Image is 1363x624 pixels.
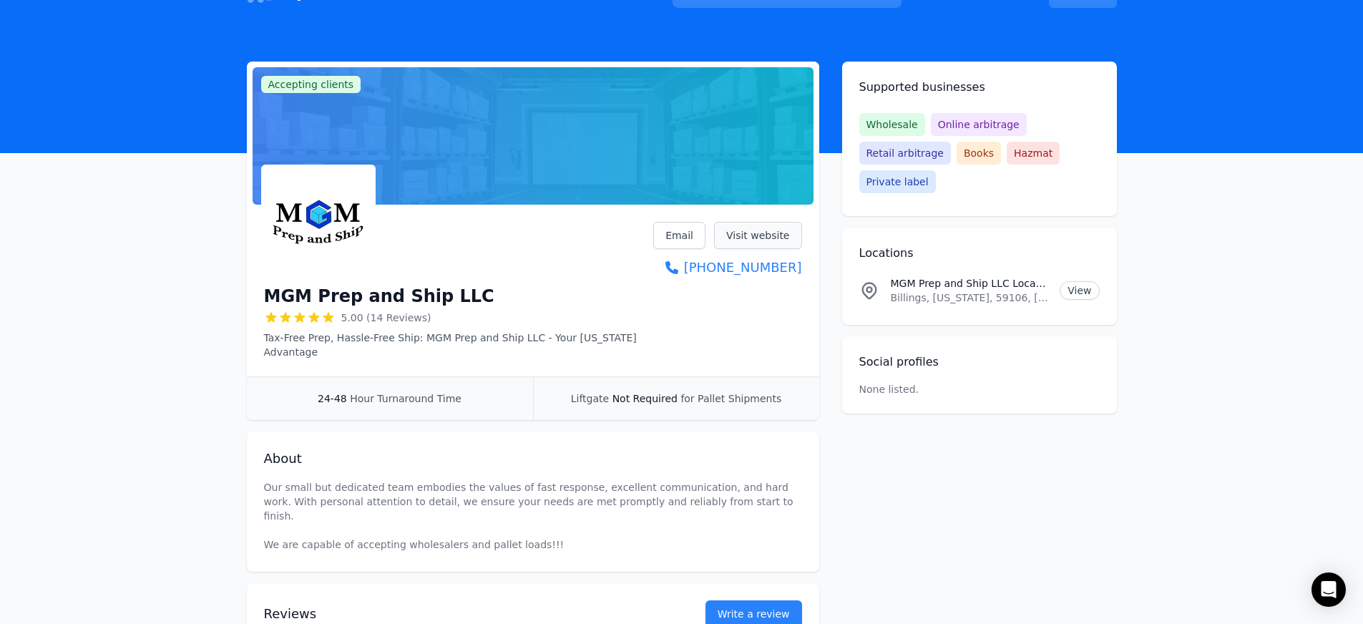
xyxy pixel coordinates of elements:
p: Our small but dedicated team embodies the values of fast response, excellent communication, and h... [264,480,802,552]
span: Wholesale [859,113,925,136]
p: Billings, [US_STATE], 59106, [GEOGRAPHIC_DATA] [891,291,1049,305]
p: Tax-Free Prep, Hassle-Free Ship: MGM Prep and Ship LLC - Your [US_STATE] Advantage [264,331,654,359]
a: View [1060,281,1099,300]
span: Online arbitrage [931,113,1027,136]
a: Visit website [714,222,802,249]
span: Accepting clients [261,76,361,93]
img: MGM Prep and Ship LLC [264,167,373,276]
span: Hour Turnaround Time [350,393,461,404]
span: Books [957,142,1001,165]
h1: MGM Prep and Ship LLC [264,285,494,308]
span: for Pallet Shipments [680,393,781,404]
span: Retail arbitrage [859,142,951,165]
span: 5.00 (14 Reviews) [341,311,431,325]
h2: About [264,449,802,469]
div: Open Intercom Messenger [1311,572,1346,607]
span: Not Required [612,393,678,404]
span: 24-48 [318,393,347,404]
h2: Reviews [264,604,660,624]
span: Hazmat [1007,142,1060,165]
h2: Supported businesses [859,79,1100,96]
span: Liftgate [571,393,609,404]
p: None listed. [859,382,919,396]
a: Email [653,222,705,249]
p: MGM Prep and Ship LLC Location [891,276,1049,291]
a: [PHONE_NUMBER] [653,258,801,278]
h2: Locations [859,245,1100,262]
span: Private label [859,170,936,193]
h2: Social profiles [859,354,1100,371]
